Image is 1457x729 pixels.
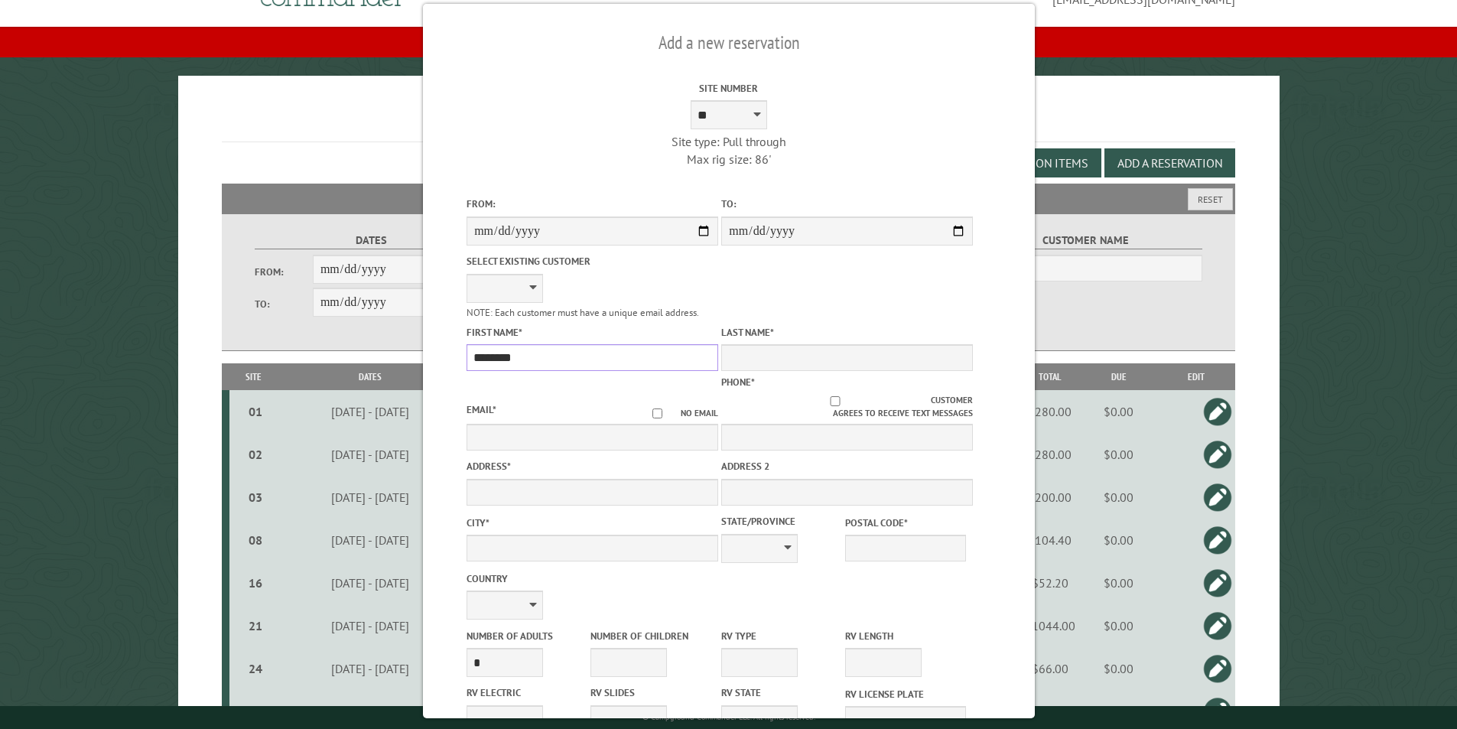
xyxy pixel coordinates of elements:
[236,575,276,591] div: 16
[1020,433,1081,476] td: $280.00
[1020,647,1081,690] td: $66.00
[1020,561,1081,604] td: $52.20
[467,459,718,474] label: Address
[255,297,313,311] label: To:
[721,376,755,389] label: Phone
[222,184,1236,213] h2: Filters
[467,571,718,586] label: Country
[721,394,973,420] label: Customer agrees to receive text messages
[1081,519,1157,561] td: $0.00
[721,629,842,643] label: RV Type
[1020,519,1081,561] td: $104.40
[1081,363,1157,390] th: Due
[467,197,718,211] label: From:
[634,407,718,420] label: No email
[236,704,276,719] div: 26
[969,232,1202,249] label: Customer Name
[255,265,313,279] label: From:
[603,133,854,150] div: Site type: Pull through
[739,396,931,406] input: Customer agrees to receive text messages
[590,685,711,700] label: RV Slides
[236,618,276,633] div: 21
[845,687,966,701] label: RV License Plate
[255,232,488,249] label: Dates
[467,516,718,530] label: City
[236,447,276,462] div: 02
[721,197,973,211] label: To:
[721,325,973,340] label: Last Name
[467,306,699,319] small: NOTE: Each customer must have a unique email address.
[467,28,991,57] h2: Add a new reservation
[467,325,718,340] label: First Name
[467,685,587,700] label: RV Electric
[603,81,854,96] label: Site Number
[721,514,842,529] label: State/Province
[281,618,459,633] div: [DATE] - [DATE]
[1188,188,1233,210] button: Reset
[467,403,496,416] label: Email
[281,661,459,676] div: [DATE] - [DATE]
[1081,433,1157,476] td: $0.00
[281,404,459,419] div: [DATE] - [DATE]
[1081,390,1157,433] td: $0.00
[1081,604,1157,647] td: $0.00
[1081,476,1157,519] td: $0.00
[278,363,461,390] th: Dates
[1104,148,1235,177] button: Add a Reservation
[236,661,276,676] div: 24
[1020,604,1081,647] td: $1044.00
[281,490,459,505] div: [DATE] - [DATE]
[590,629,711,643] label: Number of Children
[1157,363,1235,390] th: Edit
[467,254,718,268] label: Select existing customer
[236,404,276,419] div: 01
[467,629,587,643] label: Number of Adults
[1020,390,1081,433] td: $280.00
[642,712,815,722] small: © Campground Commander LLC. All rights reserved.
[845,629,966,643] label: RV Length
[845,516,966,530] label: Postal Code
[281,532,459,548] div: [DATE] - [DATE]
[634,408,681,418] input: No email
[281,575,459,591] div: [DATE] - [DATE]
[229,363,278,390] th: Site
[970,148,1101,177] button: Edit Add-on Items
[721,459,973,474] label: Address 2
[222,100,1236,142] h1: Reservations
[236,490,276,505] div: 03
[1081,647,1157,690] td: $0.00
[603,151,854,168] div: Max rig size: 86'
[236,532,276,548] div: 08
[721,685,842,700] label: RV State
[281,704,459,719] div: [DATE] - [DATE]
[1081,561,1157,604] td: $0.00
[281,447,459,462] div: [DATE] - [DATE]
[1020,476,1081,519] td: $200.00
[1020,363,1081,390] th: Total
